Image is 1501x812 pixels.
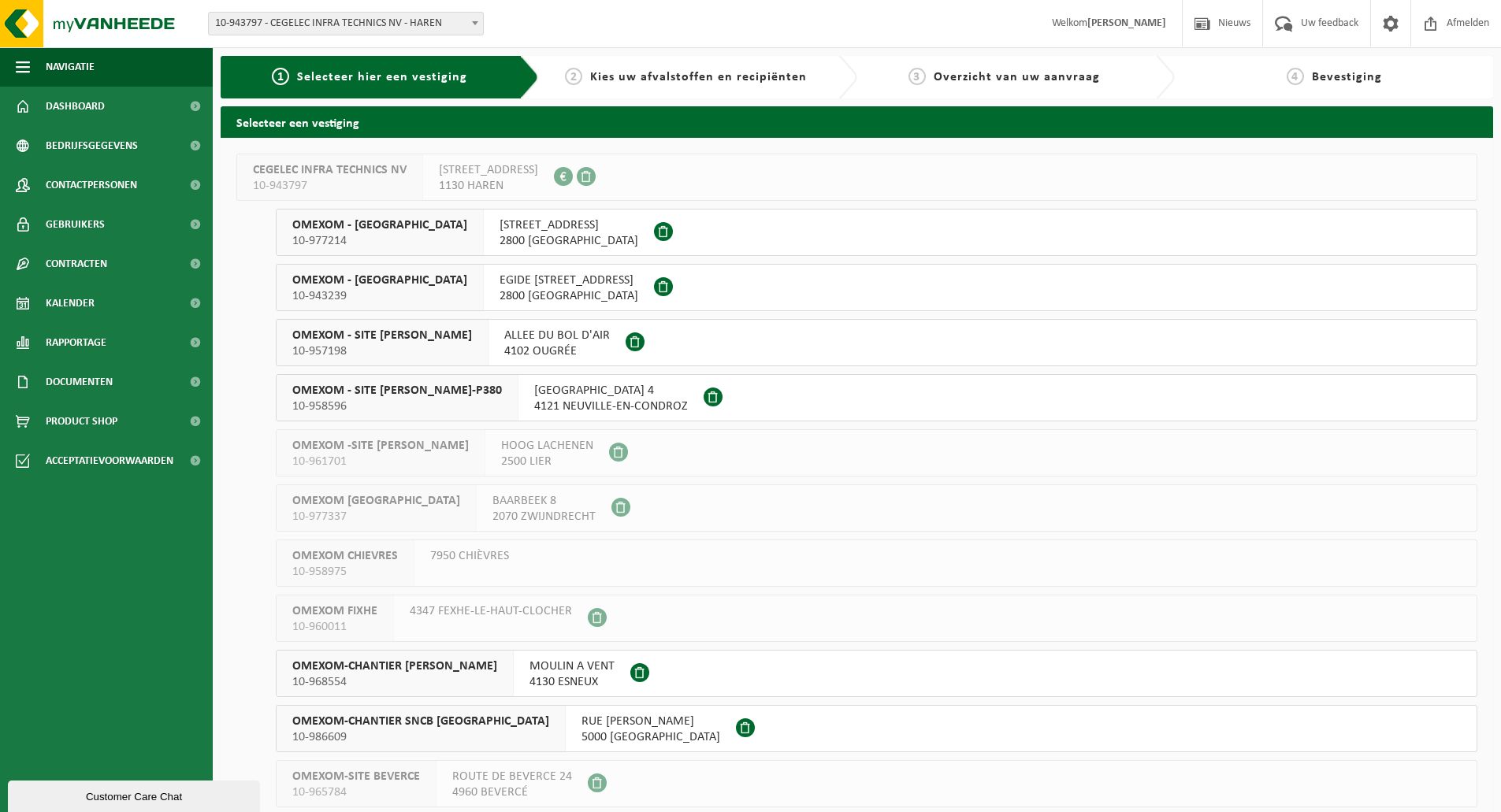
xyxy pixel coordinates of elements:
span: Rapportage [46,323,106,362]
span: 2 [565,68,582,85]
span: OMEXOM-CHANTIER SNCB [GEOGRAPHIC_DATA] [292,714,549,729]
span: EGIDE [STREET_ADDRESS] [500,273,638,288]
span: OMEXOM - [GEOGRAPHIC_DATA] [292,217,467,233]
span: OMEXOM - SITE [PERSON_NAME]-P380 [292,383,502,399]
span: Documenten [46,362,113,402]
span: Bevestiging [1312,71,1382,83]
span: 1130 HAREN [439,178,538,194]
span: Selecteer hier een vestiging [297,71,467,83]
span: Contactpersonen [46,165,137,205]
span: 2800 [GEOGRAPHIC_DATA] [500,288,638,304]
span: 10-968554 [292,674,497,690]
span: OMEXOM FIXHE [292,603,377,619]
span: 10-943797 [253,178,407,194]
span: RUE [PERSON_NAME] [581,714,720,729]
span: Product Shop [46,402,117,441]
span: 4130 ESNEUX [529,674,615,690]
span: [GEOGRAPHIC_DATA] 4 [534,383,688,399]
span: Contracten [46,244,107,284]
span: 10-986609 [292,729,549,745]
span: MOULIN A VENT [529,658,615,674]
span: CEGELEC INFRA TECHNICS NV [253,162,407,178]
span: 1 [272,68,289,85]
span: OMEXOM CHIEVRES [292,548,398,564]
iframe: chat widget [8,777,263,812]
span: 10-965784 [292,784,420,800]
span: 5000 [GEOGRAPHIC_DATA] [581,729,720,745]
button: OMEXOM-CHANTIER [PERSON_NAME] 10-968554 MOULIN A VENT4130 ESNEUX [276,650,1477,697]
span: [STREET_ADDRESS] [500,217,638,233]
span: 10-943797 - CEGELEC INFRA TECHNICS NV - HAREN [209,13,483,35]
span: 10-960011 [292,619,377,635]
span: ALLEE DU BOL D'AIR [504,328,610,343]
span: 4102 OUGRÉE [504,343,610,359]
span: OMEXOM [GEOGRAPHIC_DATA] [292,493,460,509]
span: 10-943797 - CEGELEC INFRA TECHNICS NV - HAREN [208,12,484,35]
span: 3 [908,68,926,85]
span: 2070 ZWIJNDRECHT [492,509,596,525]
span: OMEXOM-CHANTIER [PERSON_NAME] [292,658,497,674]
span: Dashboard [46,87,105,126]
span: ROUTE DE BEVERCE 24 [452,769,572,784]
span: OMEXOM -SITE [PERSON_NAME] [292,438,469,454]
span: [STREET_ADDRESS] [439,162,538,178]
span: OMEXOM - [GEOGRAPHIC_DATA] [292,273,467,288]
span: 10-957198 [292,343,472,359]
span: Overzicht van uw aanvraag [934,71,1100,83]
span: 4347 FEXHE-LE-HAUT-CLOCHER [410,603,572,619]
strong: [PERSON_NAME] [1087,17,1166,29]
span: 10-943239 [292,288,467,304]
button: OMEXOM - SITE [PERSON_NAME]-P380 10-958596 [GEOGRAPHIC_DATA] 44121 NEUVILLE-EN-CONDROZ [276,374,1477,421]
span: Navigatie [46,47,95,87]
span: OMEXOM-SITE BEVERCE [292,769,420,784]
span: OMEXOM - SITE [PERSON_NAME] [292,328,472,343]
span: Bedrijfsgegevens [46,126,138,165]
span: 10-977214 [292,233,467,249]
span: BAARBEEK 8 [492,493,596,509]
span: 10-961701 [292,454,469,469]
span: 10-977337 [292,509,460,525]
span: Acceptatievoorwaarden [46,441,173,480]
h2: Selecteer een vestiging [221,106,1493,137]
button: OMEXOM - [GEOGRAPHIC_DATA] 10-977214 [STREET_ADDRESS]2800 [GEOGRAPHIC_DATA] [276,209,1477,256]
span: Kies uw afvalstoffen en recipiënten [590,71,807,83]
span: 10-958975 [292,564,398,580]
span: 7950 CHIÈVRES [430,548,509,564]
button: OMEXOM - [GEOGRAPHIC_DATA] 10-943239 EGIDE [STREET_ADDRESS]2800 [GEOGRAPHIC_DATA] [276,264,1477,311]
span: Gebruikers [46,205,105,244]
button: OMEXOM-CHANTIER SNCB [GEOGRAPHIC_DATA] 10-986609 RUE [PERSON_NAME]5000 [GEOGRAPHIC_DATA] [276,705,1477,752]
span: 10-958596 [292,399,502,414]
span: 4121 NEUVILLE-EN-CONDROZ [534,399,688,414]
span: 4960 BEVERCÉ [452,784,572,800]
span: Kalender [46,284,95,323]
button: OMEXOM - SITE [PERSON_NAME] 10-957198 ALLEE DU BOL D'AIR4102 OUGRÉE [276,319,1477,366]
span: 2500 LIER [501,454,593,469]
span: 4 [1287,68,1304,85]
span: HOOG LACHENEN [501,438,593,454]
span: 2800 [GEOGRAPHIC_DATA] [500,233,638,249]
